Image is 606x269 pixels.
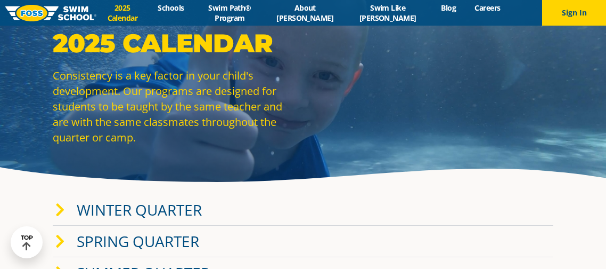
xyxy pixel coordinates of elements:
img: FOSS Swim School Logo [5,5,96,21]
a: 2025 Calendar [96,3,149,23]
a: Schools [149,3,193,13]
a: About [PERSON_NAME] [266,3,343,23]
p: Consistency is a key factor in your child's development. Our programs are designed for students t... [53,68,298,145]
div: TOP [21,234,33,251]
strong: 2025 Calendar [53,28,273,59]
a: Careers [465,3,510,13]
a: Spring Quarter [77,231,199,251]
a: Winter Quarter [77,200,202,220]
a: Swim Like [PERSON_NAME] [343,3,432,23]
a: Blog [432,3,465,13]
a: Swim Path® Program [193,3,266,23]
